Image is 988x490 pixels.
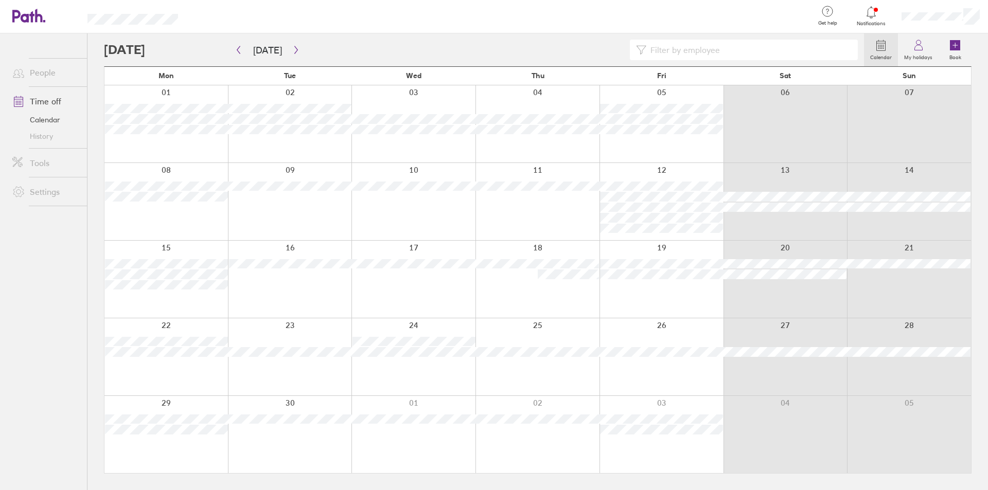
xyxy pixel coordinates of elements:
a: Tools [4,153,87,173]
span: Get help [811,20,844,26]
span: Thu [532,71,544,80]
input: Filter by employee [646,40,852,60]
span: Tue [284,71,296,80]
span: Notifications [855,21,888,27]
a: Settings [4,182,87,202]
a: Notifications [855,5,888,27]
a: People [4,62,87,83]
span: Fri [657,71,666,80]
a: Calendar [4,112,87,128]
a: Time off [4,91,87,112]
span: Mon [158,71,174,80]
a: Book [939,33,972,66]
button: [DATE] [245,42,290,59]
span: Wed [406,71,421,80]
label: My holidays [898,51,939,61]
span: Sun [903,71,916,80]
label: Book [943,51,967,61]
a: Calendar [864,33,898,66]
a: My holidays [898,33,939,66]
label: Calendar [864,51,898,61]
span: Sat [780,71,791,80]
a: History [4,128,87,144]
